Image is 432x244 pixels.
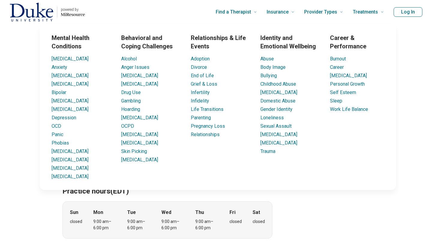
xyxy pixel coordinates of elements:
[330,64,344,70] a: Career
[253,218,265,225] div: closed
[62,201,272,239] div: When does the program meet?
[121,157,158,163] a: [MEDICAL_DATA]
[195,218,218,231] div: 9:00 am – 6:00 pm
[70,218,82,225] div: closed
[330,90,356,95] a: Self Esteem
[52,90,66,95] a: Bipolar
[191,123,225,129] a: Pregnancy Loss
[260,56,274,62] a: Abuse
[191,81,217,87] a: Grief & Loss
[330,56,346,62] a: Burnout
[70,209,78,216] strong: Sun
[304,8,337,16] span: Provider Types
[121,90,141,95] a: Drug Use
[121,115,158,120] a: [MEDICAL_DATA]
[330,34,384,50] h3: Career & Performance
[260,106,292,112] a: Gender Identity
[52,56,88,62] a: [MEDICAL_DATA]
[121,56,137,62] a: Alcohol
[260,140,297,146] a: [MEDICAL_DATA]
[260,132,297,137] a: [MEDICAL_DATA]
[61,7,85,12] p: powered by
[121,64,149,70] a: Anger Issues
[121,81,158,87] a: [MEDICAL_DATA]
[52,174,88,179] a: [MEDICAL_DATA]
[121,73,158,78] a: [MEDICAL_DATA]
[10,2,85,22] a: Home page
[52,157,88,163] a: [MEDICAL_DATA]
[127,218,150,231] div: 9:00 am – 6:00 pm
[191,90,210,95] a: Infertility
[121,140,158,146] a: [MEDICAL_DATA]
[93,209,103,216] strong: Mon
[260,115,284,120] a: Loneliness
[260,98,295,104] a: Domestic Abuse
[260,123,292,129] a: Sexual Assault
[121,132,158,137] a: [MEDICAL_DATA]
[52,34,112,50] h3: Mental Health Conditions
[121,123,134,129] a: OCPD
[229,209,235,216] strong: Fri
[161,209,171,216] strong: Wed
[52,115,76,120] a: Depression
[52,132,63,137] a: Panic
[216,8,251,16] span: Find a Therapist
[191,56,210,62] a: Adoption
[52,123,61,129] a: OCD
[330,98,342,104] a: Sleep
[52,64,67,70] a: Anxiety
[330,73,367,78] a: [MEDICAL_DATA]
[191,98,209,104] a: Infidelity
[353,8,378,16] span: Treatments
[52,148,88,154] a: [MEDICAL_DATA]
[330,81,365,87] a: Personal Growth
[330,106,368,112] a: Work Life Balance
[260,148,275,154] a: Trauma
[260,73,277,78] a: Bullying
[52,106,88,112] a: [MEDICAL_DATA]
[260,90,297,95] a: [MEDICAL_DATA]
[191,106,223,112] a: Life Transitions
[267,8,289,16] span: Insurance
[191,132,220,137] a: Relationships
[191,115,211,120] a: Parenting
[161,218,184,231] div: 9:00 am – 6:00 pm
[52,140,69,146] a: Phobias
[127,209,136,216] strong: Tue
[260,81,296,87] a: Childhood Abuse
[52,98,88,104] a: [MEDICAL_DATA]
[52,73,88,78] a: [MEDICAL_DATA]
[93,218,116,231] div: 9:00 am – 6:00 pm
[52,81,88,87] a: [MEDICAL_DATA]
[260,64,286,70] a: Body Image
[229,218,242,225] div: closed
[191,34,251,50] h3: Relationships & Life Events
[121,34,181,50] h3: Behavioral and Coping Challenges
[394,7,422,17] button: Log In
[121,148,147,154] a: Skin Picking
[121,98,141,104] a: Gambling
[121,106,140,112] a: Hoarding
[4,24,432,190] div: Find a Therapist
[253,209,260,216] strong: Sat
[191,73,214,78] a: End of Life
[52,165,88,171] a: [MEDICAL_DATA]
[195,209,204,216] strong: Thu
[191,64,207,70] a: Divorce
[260,34,320,50] h3: Identity and Emotional Wellbeing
